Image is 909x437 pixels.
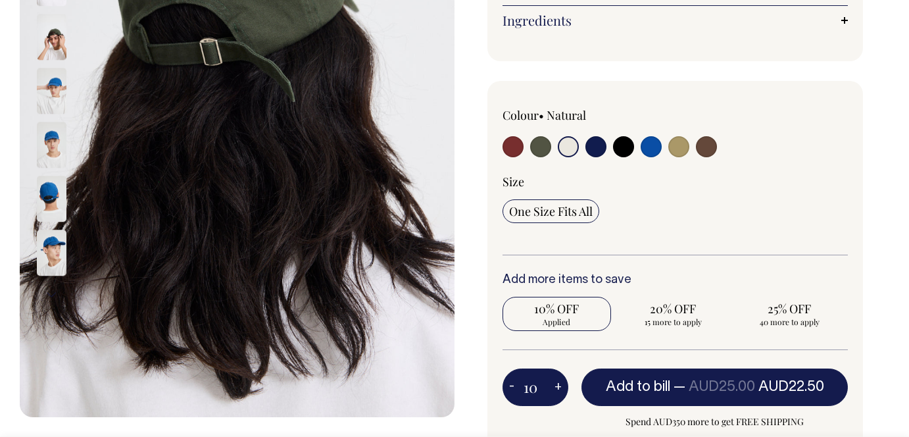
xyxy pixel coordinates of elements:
button: - [503,374,521,401]
input: One Size Fits All [503,199,599,223]
span: 15 more to apply [626,317,721,327]
span: 40 more to apply [742,317,837,327]
button: Next [41,280,61,310]
span: 25% OFF [742,301,837,317]
img: worker-blue [37,230,66,276]
span: — [674,380,824,394]
button: + [548,374,568,401]
h6: Add more items to save [503,274,848,287]
a: Ingredients [503,13,848,28]
span: 10% OFF [509,301,604,317]
span: One Size Fits All [509,203,593,219]
span: Add to bill [606,380,670,394]
span: 20% OFF [626,301,721,317]
input: 20% OFF 15 more to apply [619,297,727,331]
span: Spend AUD350 more to get FREE SHIPPING [581,414,848,430]
span: • [539,107,544,123]
img: worker-blue [37,68,66,115]
div: Size [503,174,848,190]
input: 10% OFF Applied [503,297,611,331]
label: Natural [547,107,586,123]
div: Colour [503,107,641,123]
span: AUD25.00 [689,380,755,394]
span: AUD22.50 [758,380,824,394]
img: worker-blue [37,176,66,222]
input: 25% OFF 40 more to apply [735,297,844,331]
button: Add to bill —AUD25.00AUD22.50 [581,369,848,405]
img: olive [37,14,66,61]
span: Applied [509,317,604,327]
img: worker-blue [37,122,66,168]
